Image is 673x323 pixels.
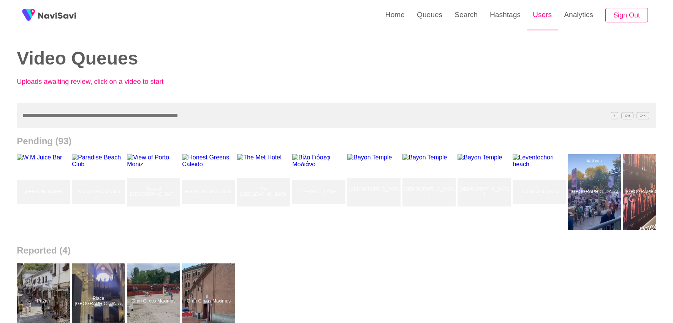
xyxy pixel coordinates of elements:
[17,78,184,86] p: Uploads awaiting review, click on a video to start
[72,154,127,230] a: Paradise Beach ClubParadise Beach Club
[568,154,623,230] a: [GEOGRAPHIC_DATA]Palais de Tokyo
[402,154,458,230] a: [DEMOGRAPHIC_DATA]Bayon Temple
[347,154,402,230] a: [DEMOGRAPHIC_DATA]Bayon Temple
[621,112,633,119] span: C^J
[17,154,72,230] a: [PERSON_NAME]W.M Juice Bar
[611,112,618,119] span: /
[38,11,76,19] img: fireSpot
[458,154,513,230] a: [DEMOGRAPHIC_DATA]Bayon Temple
[182,154,237,230] a: Honest Greens CaleidoHonest Greens Caleido
[605,8,648,23] button: Sign Out
[237,154,292,230] a: The [GEOGRAPHIC_DATA]The Met Hotel
[19,6,38,25] img: fireSpot
[17,49,325,69] h2: Video Queues
[127,154,182,230] a: View of [GEOGRAPHIC_DATA][PERSON_NAME]View of Porto Moniz
[637,112,649,119] span: C^K
[513,154,568,230] a: Leventochori beachLeventochori beach
[17,245,656,256] h2: Reported (4)
[292,154,347,230] a: [PERSON_NAME]Βίλα Γιόσεφ Μοδιάνο
[17,136,656,147] h2: Pending (93)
